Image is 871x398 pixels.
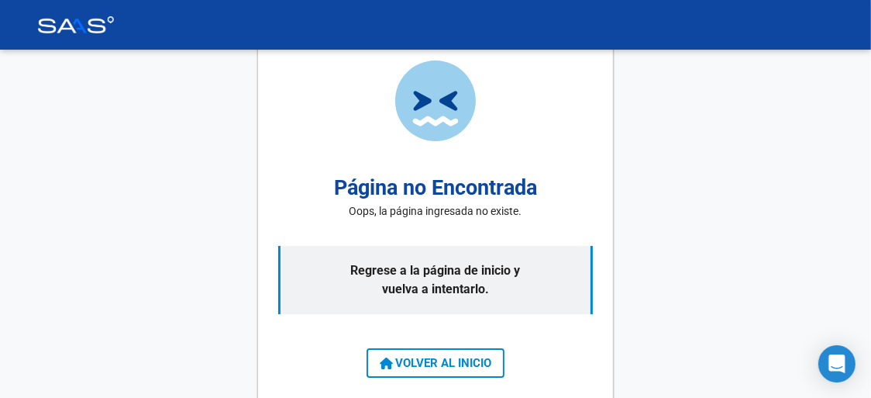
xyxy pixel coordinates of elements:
[334,172,537,204] h2: Página no Encontrada
[367,348,504,378] button: VOLVER AL INICIO
[380,356,491,370] span: VOLVER AL INICIO
[818,345,856,382] div: Open Intercom Messenger
[37,16,115,33] img: Logo SAAS
[278,246,593,314] p: Regrese a la página de inicio y vuelva a intentarlo.
[395,61,476,141] img: page-not-found
[349,203,522,220] p: Oops, la página ingresada no existe.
